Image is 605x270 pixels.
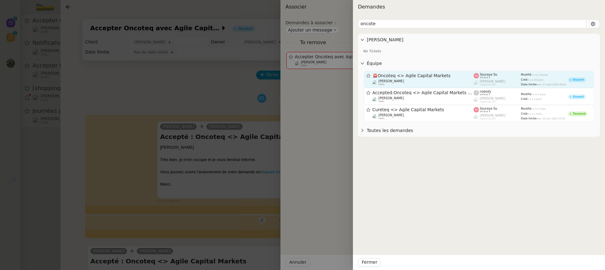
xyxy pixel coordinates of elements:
div: Terminé [573,112,585,115]
span: [PERSON_NAME] [367,36,597,43]
span: Date limite [521,117,537,120]
app-user-label: suppervisé par [474,114,521,120]
app-user-label: attribué à [474,107,521,113]
span: [PERSON_NAME] [378,96,404,100]
span: client [378,117,384,120]
button: Fermer [358,258,381,267]
span: [PERSON_NAME] [378,113,404,117]
span: client [378,100,384,103]
span: il y a 2 heures [531,73,548,76]
span: suppervisé par [480,101,496,103]
span: il y a 2 mois [531,107,545,110]
img: svg [474,73,479,78]
app-user-detailed-label: client [372,113,474,120]
app-user-label: attribué à [474,90,521,96]
span: il y a 10 jours [527,78,544,81]
img: users%2FoFdbodQ3TgNoWt9kP3GXAs5oaCq1%2Favatar%2Fprofile-pic.png [474,80,479,86]
div: Toutes les demandes [358,124,600,137]
span: Modifié [521,93,531,96]
span: nobody [480,90,491,93]
span: [PERSON_NAME] [480,114,505,117]
span: suppervisé par [480,118,496,120]
span: Oncoteq <> Agile Capital Markets [372,74,474,78]
div: [PERSON_NAME] [358,34,600,46]
div: Ouvert [573,95,584,98]
img: users%2FXPWOVq8PDVf5nBVhDcXguS2COHE3%2Favatar%2F3f89dc26-16aa-490f-9632-b2fdcfc735a1 [372,80,378,85]
span: il y a 3 jours [527,98,542,101]
span: [PERSON_NAME] [480,80,505,83]
img: users%2FXPWOVq8PDVf5nBVhDcXguS2COHE3%2Favatar%2F3f89dc26-16aa-490f-9632-b2fdcfc735a1 [372,97,378,102]
span: Créé [521,112,527,115]
img: users%2FoFdbodQ3TgNoWt9kP3GXAs5oaCq1%2Favatar%2Fprofile-pic.png [474,114,479,120]
span: Créé [521,78,527,81]
span: Date limite [521,83,537,86]
span: mer. 25 juin 2025 23:59 [537,117,565,120]
span: il y a 3 jours [531,93,546,96]
img: users%2FXPWOVq8PDVf5nBVhDcXguS2COHE3%2Favatar%2F3f89dc26-16aa-490f-9632-b2fdcfc735a1 [372,114,378,119]
span: mer. 27 août 2025 00:00 [537,83,566,86]
span: Demandes [358,4,385,10]
div: Équipe [358,57,600,70]
app-user-detailed-label: client [372,96,474,103]
span: Modifié [521,73,531,76]
span: No Tickets [363,49,381,53]
app-user-label: suppervisé par [474,80,521,86]
span: Équipe [367,60,597,67]
span: attribué à [480,76,490,79]
app-user-label: suppervisé par [474,97,521,103]
span: suppervisé par [480,83,496,86]
span: 🚨 [372,73,378,78]
span: attribué à [480,93,490,96]
app-user-label: attribué à [474,73,521,79]
span: Créé [521,97,527,101]
span: Accepted:Oncoteq <> Agile Capital Markets @ [DATE] 3pm - 4pm (CEST) ([PERSON_NAME]) [372,91,474,95]
img: svg [474,107,479,112]
input: Ticket à associer [358,19,586,28]
span: Fermer [362,259,377,266]
app-user-detailed-label: client [372,79,474,86]
span: Souraya Su [480,73,498,76]
div: Ouvert [573,78,584,81]
span: Modifié [521,107,531,110]
span: Souraya Su [480,107,498,110]
span: [PERSON_NAME] [378,79,404,83]
span: Cureteq <> Agile Capital Markets [372,108,474,112]
span: Toutes les demandes [367,127,597,134]
span: client [378,83,384,86]
span: attribué à [480,110,490,113]
img: users%2FoFdbodQ3TgNoWt9kP3GXAs5oaCq1%2Favatar%2Fprofile-pic.png [474,97,479,103]
span: [PERSON_NAME] [480,97,505,100]
span: il y a 2 mois [527,112,542,115]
